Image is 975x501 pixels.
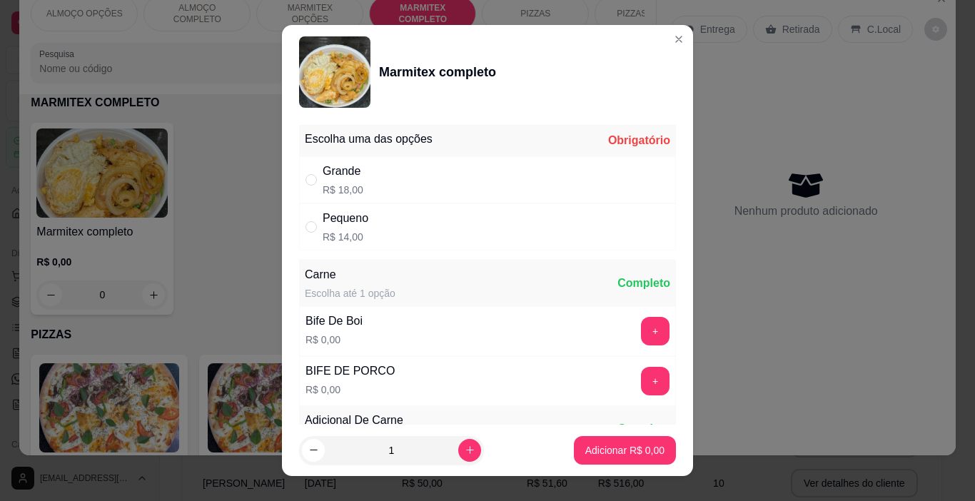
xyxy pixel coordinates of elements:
[299,36,370,108] img: product-image
[305,266,395,283] div: Carne
[305,363,395,380] div: BIFE DE PORCO
[305,286,395,300] div: Escolha até 1 opção
[305,313,363,330] div: Bife De Boi
[641,317,670,345] button: add
[305,383,395,397] p: R$ 0,00
[323,210,368,227] div: Pequeno
[667,28,690,51] button: Close
[305,333,363,347] p: R$ 0,00
[574,436,676,465] button: Adicionar R$ 0,00
[323,183,363,197] p: R$ 18,00
[305,412,403,429] div: Adicional De Carne
[641,367,670,395] button: add
[608,132,670,149] div: Obrigatório
[617,275,670,292] div: Completo
[585,443,665,457] p: Adicionar R$ 0,00
[323,230,368,244] p: R$ 14,00
[458,439,481,462] button: increase-product-quantity
[302,439,325,462] button: decrease-product-quantity
[323,163,363,180] div: Grande
[305,131,433,148] div: Escolha uma das opções
[379,62,496,82] div: Marmitex completo
[617,420,670,437] div: Completo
